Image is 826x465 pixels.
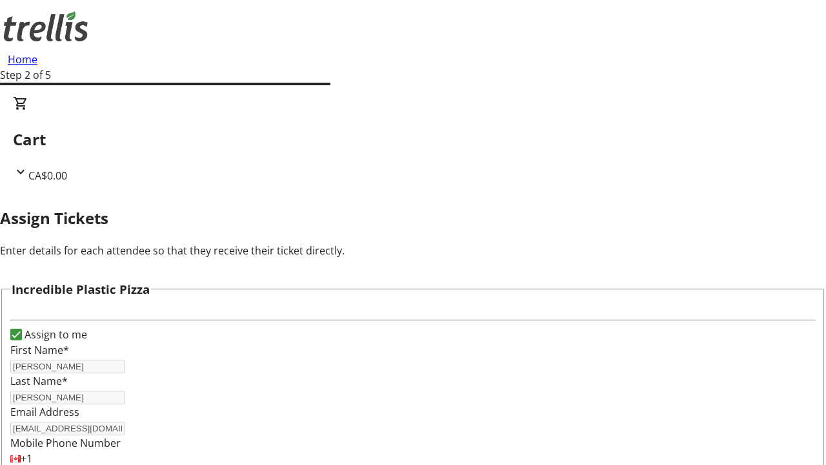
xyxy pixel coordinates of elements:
[10,436,121,450] label: Mobile Phone Number
[13,128,813,151] h2: Cart
[12,280,150,298] h3: Incredible Plastic Pizza
[10,405,79,419] label: Email Address
[28,169,67,183] span: CA$0.00
[10,343,69,357] label: First Name*
[13,96,813,183] div: CartCA$0.00
[10,374,68,388] label: Last Name*
[22,327,87,342] label: Assign to me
